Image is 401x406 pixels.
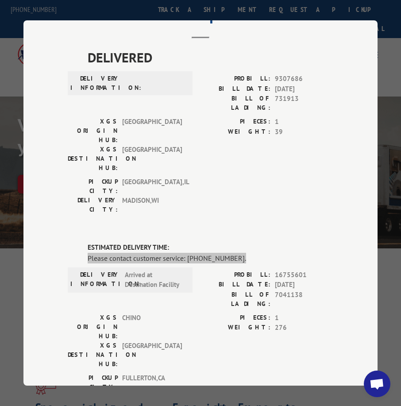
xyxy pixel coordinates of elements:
div: Please contact customer service: [PHONE_NUMBER]. [88,252,333,263]
span: 7041138 [275,290,333,308]
label: PIECES: [200,117,270,127]
label: ESTIMATED DELIVERY TIME: [88,243,333,253]
span: [GEOGRAPHIC_DATA] [122,117,182,145]
span: [DATE] [275,84,333,94]
label: WEIGHT: [200,127,270,137]
span: DELIVERED [88,47,333,67]
label: PROBILL: [200,270,270,280]
div: Open chat [364,371,390,397]
label: PICKUP CITY: [68,373,118,391]
span: CHINO [122,313,182,340]
label: DELIVERY CITY: [68,196,118,214]
span: 1 [275,313,333,323]
span: [GEOGRAPHIC_DATA] , IL [122,177,182,196]
label: XGS ORIGIN HUB: [68,313,118,340]
label: BILL OF LADING: [200,290,270,308]
label: XGS DESTINATION HUB: [68,145,118,173]
label: BILL DATE: [200,280,270,290]
span: [GEOGRAPHIC_DATA] [122,340,182,368]
span: Arrived at Destination Facility [125,270,185,290]
span: MADISON , WI [122,196,182,214]
label: DELIVERY INFORMATION: [70,74,120,93]
label: XGS DESTINATION HUB: [68,340,118,368]
span: 39 [275,127,333,137]
h2: Track Shipment [68,8,333,25]
label: XGS ORIGIN HUB: [68,117,118,145]
label: WEIGHT: [200,323,270,333]
span: [GEOGRAPHIC_DATA] [122,145,182,173]
label: PIECES: [200,313,270,323]
span: 16755601 [275,270,333,280]
span: 9307686 [275,74,333,84]
span: FULLERTON , CA [122,373,182,391]
span: 1 [275,117,333,127]
span: 731913 [275,94,333,112]
label: PROBILL: [200,74,270,84]
label: BILL OF LADING: [200,94,270,112]
label: DELIVERY INFORMATION: [70,270,120,290]
label: BILL DATE: [200,84,270,94]
label: PICKUP CITY: [68,177,118,196]
span: 276 [275,323,333,333]
span: [DATE] [275,280,333,290]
